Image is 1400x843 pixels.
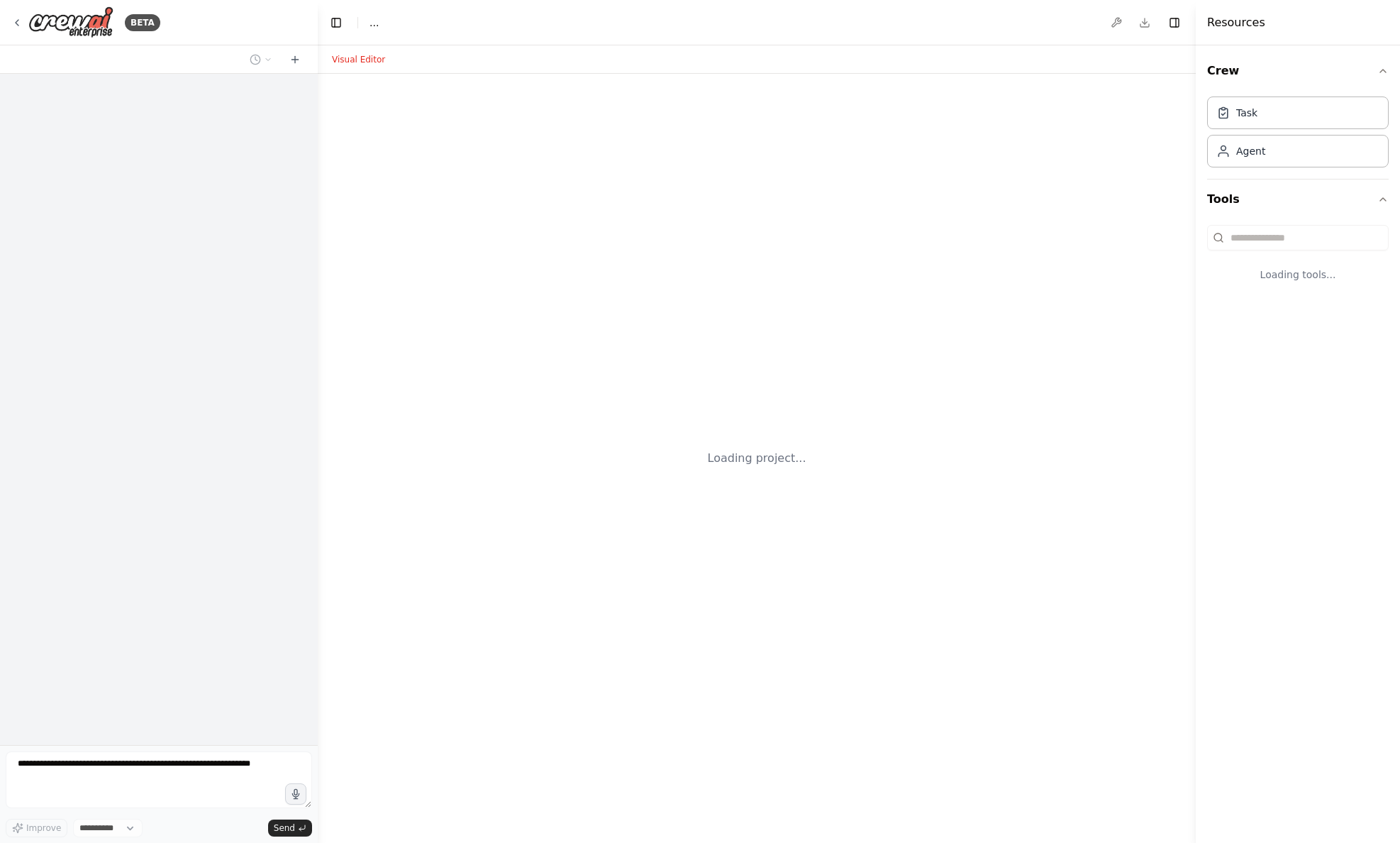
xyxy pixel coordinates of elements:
button: Hide right sidebar [1165,13,1184,33]
button: Send [268,820,312,837]
img: Logo [28,6,113,38]
button: Tools [1207,180,1389,219]
button: Click to speak your automation idea [285,783,306,805]
div: Agent [1236,144,1265,158]
div: Crew [1207,91,1389,179]
button: Start a new chat [284,51,306,68]
div: Loading tools... [1207,256,1389,293]
button: Improve [6,819,67,837]
span: Send [274,822,295,834]
button: Switch to previous chat [244,51,278,68]
h4: Resources [1207,14,1265,31]
button: Visual Editor [323,51,394,68]
div: Loading project... [708,450,806,467]
span: Improve [26,822,61,834]
nav: breadcrumb [370,16,379,30]
div: Task [1236,106,1257,120]
div: BETA [125,14,160,31]
span: ... [370,16,379,30]
button: Hide left sidebar [326,13,346,33]
div: Tools [1207,219,1389,304]
button: Crew [1207,51,1389,91]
